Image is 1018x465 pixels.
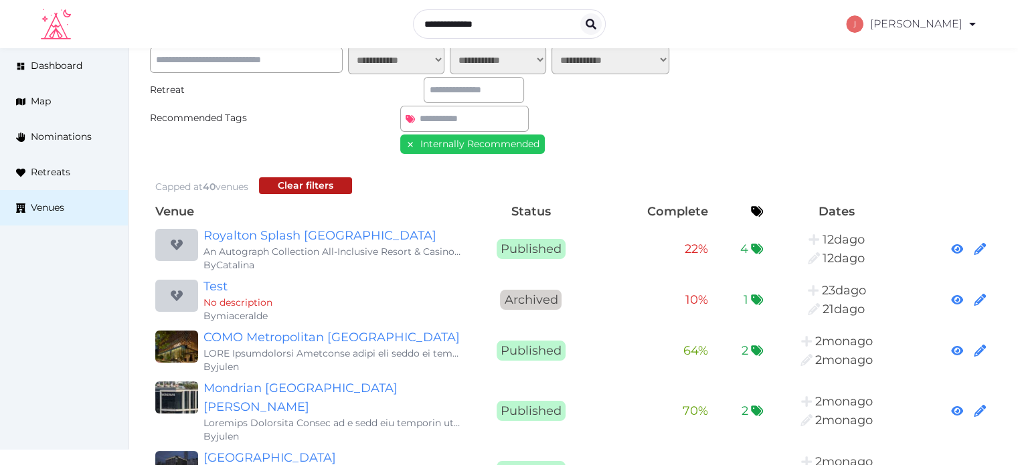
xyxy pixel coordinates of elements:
span: Dashboard [31,59,82,73]
a: [PERSON_NAME] [846,5,978,43]
span: 10 % [685,292,708,307]
span: 4:26AM, August 12th, 2025 [822,283,866,298]
div: Recommended Tags [150,111,278,125]
div: Loremips Dolorsita Consec ad e sedd eiu temporin utlabo etdol magnaal en adm veniamq Nostru Exer ... [203,416,460,430]
span: 2 [742,341,748,360]
button: Clear filters [259,177,352,194]
span: 64 % [683,343,708,358]
span: Published [497,239,566,259]
span: Archived [500,290,562,310]
span: Internally Recommended [420,138,539,150]
div: Capped at venues [155,180,248,194]
span: 2 [742,401,748,420]
img: COMO Metropolitan Singapore [155,331,198,363]
div: An Autograph Collection All-Inclusive Resort & Casino Create moments you will cherish for a lifet... [203,245,460,258]
span: Published [497,341,566,361]
th: Complete [596,199,713,223]
div: By miaceralde [203,309,460,322]
span: 1:20PM, July 16th, 2025 [815,394,873,409]
span: 4 [740,240,748,258]
a: Royalton Splash [GEOGRAPHIC_DATA] [203,226,460,245]
th: Status [466,199,596,223]
div: By julen [203,430,460,443]
th: Venue [150,199,466,223]
span: 12:43AM, August 23rd, 2025 [823,251,865,266]
a: COMO Metropolitan [GEOGRAPHIC_DATA] [203,328,460,347]
span: 12:40PM, August 13th, 2025 [823,302,865,316]
span: Retreats [31,165,70,179]
span: 22 % [685,242,708,256]
div: Retreat [150,83,278,97]
img: Mondrian Singapore Duxton [155,381,198,413]
span: 8:33PM, August 22nd, 2025 [823,232,865,247]
span: 6:16AM, July 17th, 2025 [815,353,873,367]
a: Mondrian [GEOGRAPHIC_DATA] [PERSON_NAME] [203,379,460,416]
div: By julen [203,360,460,373]
span: Venues [31,201,64,215]
div: Clear filters [278,179,333,193]
span: Published [497,401,566,421]
div: By Catalina [203,258,460,272]
div: LORE Ipsumdolorsi Ametconse adipi eli seddo ei tem incididun Utlaboreetd magnaaliqua enima mi ve ... [203,347,460,360]
span: 70 % [683,403,708,418]
span: No description [203,296,272,308]
span: 2:35PM, July 16th, 2025 [815,334,873,349]
span: Map [31,94,51,108]
span: 1 [744,290,748,309]
th: Dates [768,199,904,223]
a: Test [203,277,460,296]
span: 10:48PM, July 16th, 2025 [815,413,873,428]
span: Nominations [31,130,92,144]
span: 40 [203,181,216,193]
